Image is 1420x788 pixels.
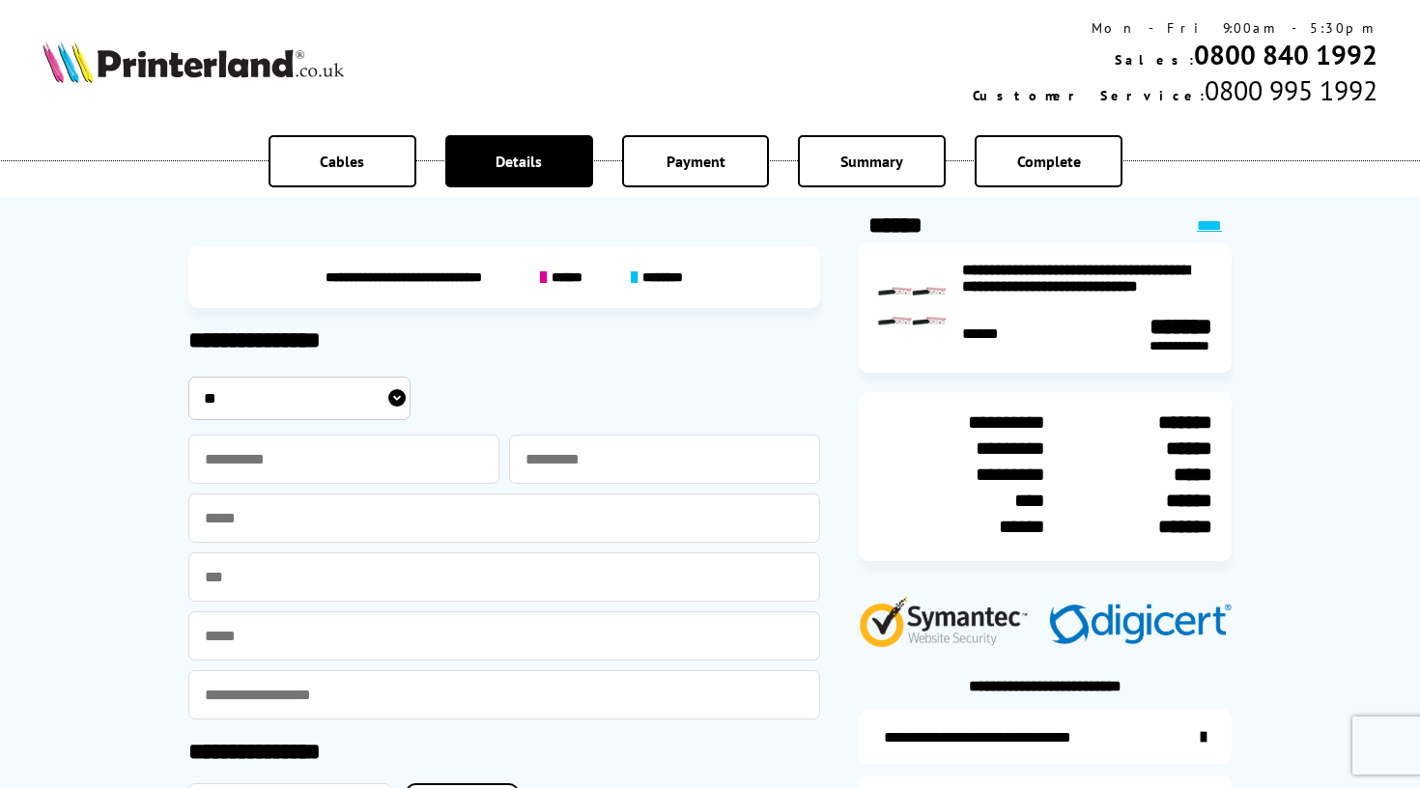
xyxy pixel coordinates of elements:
span: Customer Service: [973,87,1205,104]
img: Printerland Logo [43,41,344,83]
div: Mon - Fri 9:00am - 5:30pm [973,19,1377,37]
span: Summary [840,152,903,171]
span: Details [496,152,542,171]
span: Cables [320,152,364,171]
span: Payment [667,152,725,171]
span: Complete [1017,152,1081,171]
a: 0800 840 1992 [1194,37,1377,72]
span: 0800 995 1992 [1205,72,1377,108]
a: additional-ink [859,710,1232,764]
span: Sales: [1115,51,1194,69]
